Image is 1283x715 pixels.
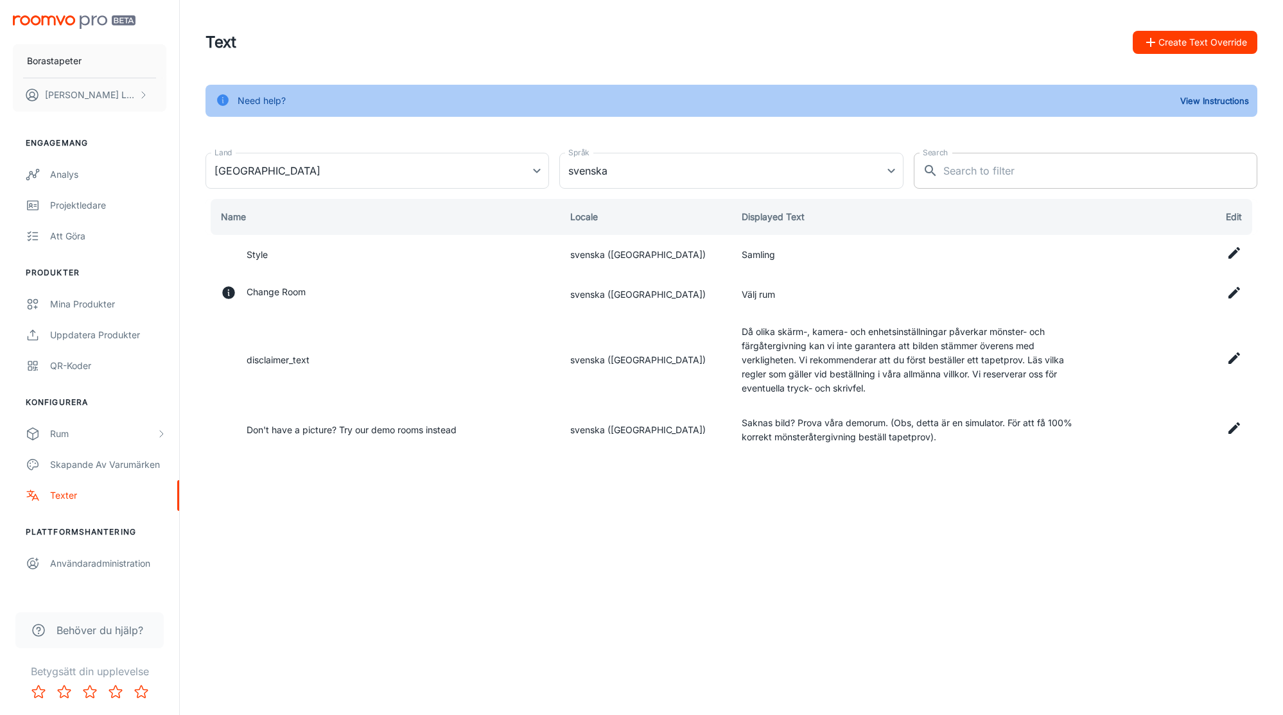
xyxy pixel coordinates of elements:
th: Locale [560,199,731,235]
label: Land [214,147,232,158]
button: Borastapeter [13,44,166,78]
div: Mina produkter [50,297,166,311]
p: [PERSON_NAME] Luiga [45,88,135,102]
div: Need help? [238,89,286,113]
div: Projektledare [50,198,166,212]
td: Då olika skärm-, kamera- och enhetsinställningar påverkar mönster- och färgåtergivning kan vi int... [731,314,1086,406]
td: Välj rum [731,275,1086,314]
label: Språk [568,147,589,158]
div: Skapande av varumärken [50,458,166,472]
button: View Instructions [1177,91,1252,110]
p: Change Room [247,285,306,304]
th: Name [205,199,560,235]
th: Edit [1086,199,1257,235]
p: Don't have a picture? Try our demo rooms instead [247,423,457,437]
h1: Text [205,31,236,54]
button: [PERSON_NAME] Luiga [13,78,166,112]
div: Analys [50,168,166,182]
td: svenska ([GEOGRAPHIC_DATA]) [560,314,731,406]
td: Saknas bild? Prova våra demorum. (Obs, detta är en simulator. För att få 100% korrekt mönsteråter... [731,406,1086,454]
svg: This is meant to be used within an application where you can select a room to view a rug in a vir... [221,285,236,300]
div: QR-koder [50,359,166,373]
td: svenska ([GEOGRAPHIC_DATA]) [560,235,731,275]
label: Search [923,147,948,158]
td: Samling [731,235,1086,275]
th: Displayed Text [731,199,1086,235]
div: Uppdatera produkter [50,328,166,342]
div: Texter [50,488,166,503]
p: Style [247,248,268,262]
div: Rum [50,427,156,441]
img: Roomvo PRO Beta [13,15,135,29]
div: [GEOGRAPHIC_DATA] [205,153,549,189]
div: Att göra [50,229,166,243]
button: Create Text Override [1133,31,1257,54]
td: svenska ([GEOGRAPHIC_DATA]) [560,275,731,314]
p: Borastapeter [27,54,82,68]
p: disclaimer_text [247,353,310,367]
div: svenska [559,153,903,189]
td: svenska ([GEOGRAPHIC_DATA]) [560,406,731,454]
input: Search to filter [943,153,1257,189]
